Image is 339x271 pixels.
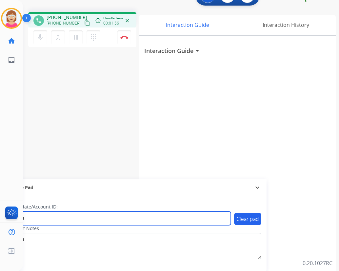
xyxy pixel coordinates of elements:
span: 00:01:56 [103,21,119,26]
mat-icon: inbox [8,56,15,64]
mat-icon: phone [36,18,42,24]
div: Interaction Guide [139,15,236,35]
div: Interaction History [236,15,336,35]
span: [PHONE_NUMBER] [47,21,81,26]
mat-icon: content_copy [84,20,90,26]
label: Candidate/Account ID: [9,204,58,210]
mat-icon: merge_type [54,33,62,41]
mat-icon: expand_more [253,184,261,191]
p: 0.20.1027RC [303,259,332,267]
span: Handle time [103,16,123,21]
mat-icon: dialpad [90,33,97,41]
mat-icon: access_time [95,18,101,24]
img: control [120,36,128,39]
span: [PHONE_NUMBER] [47,14,87,21]
mat-icon: pause [72,33,80,41]
img: avatar [2,9,21,27]
h3: Interaction Guide [144,46,193,55]
mat-icon: close [124,18,130,24]
mat-icon: mic [36,33,44,41]
mat-icon: home [8,37,15,45]
button: Clear pad [234,213,261,225]
mat-icon: arrow_drop_down [193,47,201,55]
label: Contact Notes: [8,225,40,232]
